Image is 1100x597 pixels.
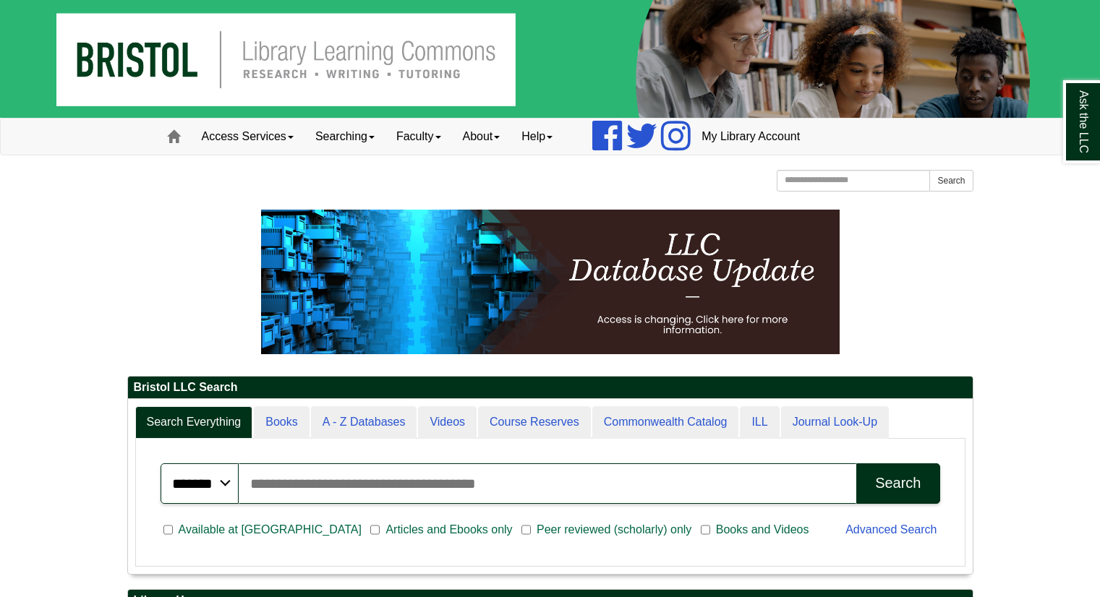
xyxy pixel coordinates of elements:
[452,119,511,155] a: About
[191,119,304,155] a: Access Services
[781,406,889,439] a: Journal Look-Up
[173,521,367,538] span: Available at [GEOGRAPHIC_DATA]
[531,521,697,538] span: Peer reviewed (scholarly) only
[311,406,417,439] a: A - Z Databases
[740,406,779,439] a: ILL
[135,406,253,439] a: Search Everything
[261,210,840,354] img: HTML tutorial
[710,521,815,538] span: Books and Videos
[701,523,710,536] input: Books and Videos
[929,170,973,192] button: Search
[875,475,921,491] div: Search
[380,521,518,538] span: Articles and Ebooks only
[511,119,563,155] a: Help
[418,406,477,439] a: Videos
[478,406,591,439] a: Course Reserves
[592,406,739,439] a: Commonwealth Catalog
[856,463,939,504] button: Search
[385,119,452,155] a: Faculty
[691,119,811,155] a: My Library Account
[254,406,309,439] a: Books
[304,119,385,155] a: Searching
[128,377,973,399] h2: Bristol LLC Search
[845,523,937,536] a: Advanced Search
[521,523,531,536] input: Peer reviewed (scholarly) only
[163,523,173,536] input: Available at [GEOGRAPHIC_DATA]
[370,523,380,536] input: Articles and Ebooks only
